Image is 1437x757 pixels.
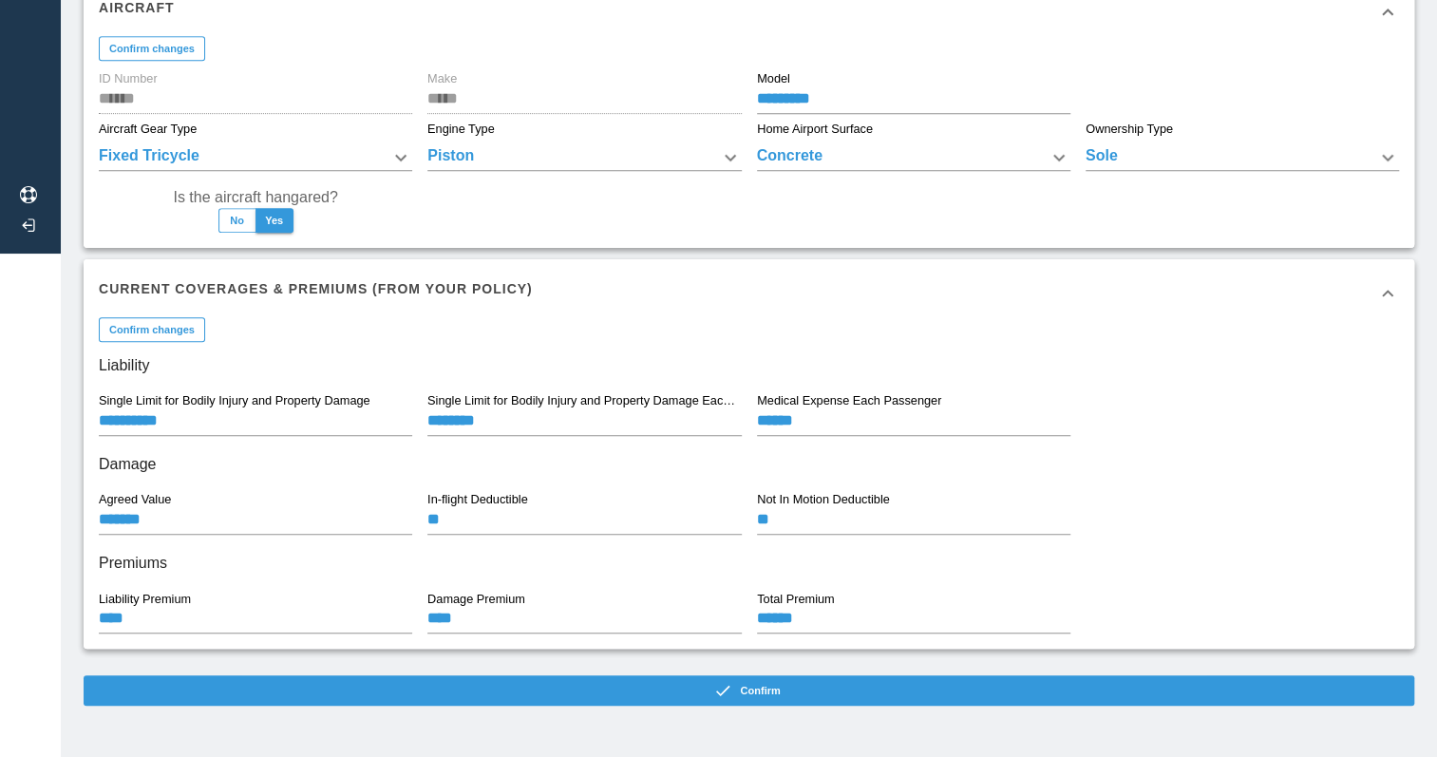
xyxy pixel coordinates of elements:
[99,491,171,508] label: Agreed Value
[255,208,293,233] button: Yes
[427,144,741,171] div: Piston
[427,392,740,409] label: Single Limit for Bodily Injury and Property Damage Each Passenger
[99,550,1399,577] h6: Premiums
[99,144,412,171] div: Fixed Tricycle
[84,675,1414,706] button: Confirm
[427,70,457,87] label: Make
[99,36,205,61] button: Confirm changes
[757,70,790,87] label: Model
[757,144,1070,171] div: Concrete
[99,121,197,138] label: Aircraft Gear Type
[84,259,1414,328] div: Current Coverages & Premiums (from your policy)
[99,70,158,87] label: ID Number
[427,590,525,607] label: Damage Premium
[427,121,495,138] label: Engine Type
[99,392,370,409] label: Single Limit for Bodily Injury and Property Damage
[99,590,191,607] label: Liability Premium
[99,317,205,342] button: Confirm changes
[1086,144,1399,171] div: Sole
[427,491,528,508] label: In-flight Deductible
[99,352,1399,379] h6: Liability
[218,208,256,233] button: No
[1086,121,1173,138] label: Ownership Type
[173,186,337,208] label: Is the aircraft hangared?
[99,278,533,299] h6: Current Coverages & Premiums (from your policy)
[757,491,890,508] label: Not In Motion Deductible
[757,121,873,138] label: Home Airport Surface
[757,392,941,409] label: Medical Expense Each Passenger
[757,590,834,607] label: Total Premium
[99,451,1399,478] h6: Damage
